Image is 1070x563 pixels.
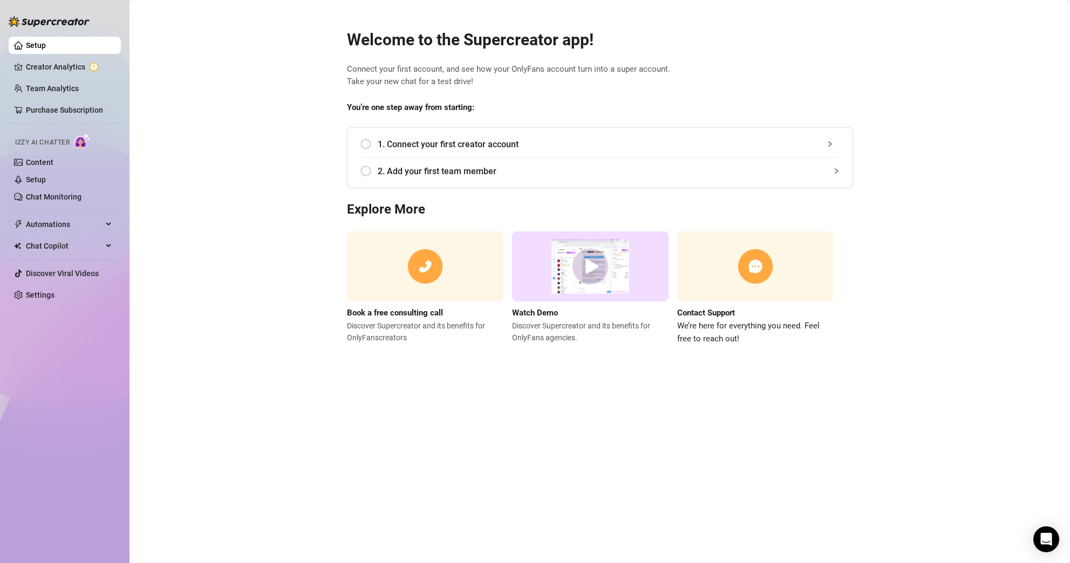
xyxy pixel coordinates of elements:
[26,269,99,278] a: Discover Viral Videos
[378,164,840,178] span: 2. Add your first team member
[512,231,669,345] a: Watch DemoDiscover Supercreator and its benefits for OnlyFans agencies.
[26,84,79,93] a: Team Analytics
[347,231,503,302] img: consulting call
[827,141,833,147] span: collapsed
[26,58,112,75] a: Creator Analytics exclamation-circle
[677,231,834,302] img: contact support
[26,175,46,184] a: Setup
[347,102,474,112] strong: You’re one step away from starting:
[347,308,443,318] strong: Book a free consulting call
[26,216,103,233] span: Automations
[26,193,81,201] a: Chat Monitoring
[347,63,853,88] span: Connect your first account, and see how your OnlyFans account turn into a super account. Take you...
[14,242,21,250] img: Chat Copilot
[512,308,558,318] strong: Watch Demo
[347,201,853,218] h3: Explore More
[14,220,23,229] span: thunderbolt
[26,291,54,299] a: Settings
[1033,526,1059,552] div: Open Intercom Messenger
[15,138,70,148] span: Izzy AI Chatter
[360,158,840,184] div: 2. Add your first team member
[347,320,503,344] span: Discover Supercreator and its benefits for OnlyFans creators
[512,320,669,344] span: Discover Supercreator and its benefits for OnlyFans agencies.
[677,308,735,318] strong: Contact Support
[9,16,90,27] img: logo-BBDzfeDw.svg
[378,138,840,151] span: 1. Connect your first creator account
[26,237,103,255] span: Chat Copilot
[677,320,834,345] span: We’re here for everything you need. Feel free to reach out!
[26,106,103,114] a: Purchase Subscription
[347,30,853,50] h2: Welcome to the Supercreator app!
[74,133,91,149] img: AI Chatter
[26,41,46,50] a: Setup
[833,168,840,174] span: collapsed
[347,231,503,345] a: Book a free consulting callDiscover Supercreator and its benefits for OnlyFanscreators
[360,131,840,157] div: 1. Connect your first creator account
[512,231,669,302] img: supercreator demo
[26,158,53,167] a: Content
